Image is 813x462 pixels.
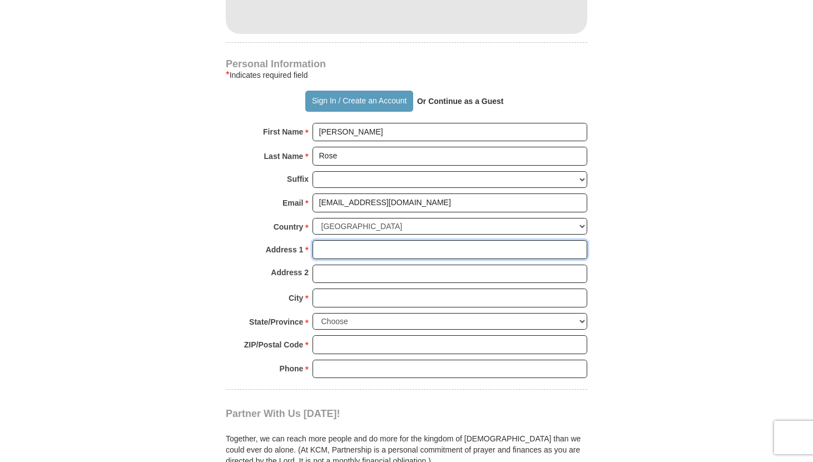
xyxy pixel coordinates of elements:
[274,219,304,235] strong: Country
[289,290,303,306] strong: City
[305,91,413,112] button: Sign In / Create an Account
[263,124,303,140] strong: First Name
[249,314,303,330] strong: State/Province
[287,171,309,187] strong: Suffix
[280,361,304,376] strong: Phone
[226,59,587,68] h4: Personal Information
[226,68,587,82] div: Indicates required field
[282,195,303,211] strong: Email
[226,408,340,419] span: Partner With Us [DATE]!
[266,242,304,257] strong: Address 1
[417,97,504,106] strong: Or Continue as a Guest
[244,337,304,352] strong: ZIP/Postal Code
[264,148,304,164] strong: Last Name
[271,265,309,280] strong: Address 2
